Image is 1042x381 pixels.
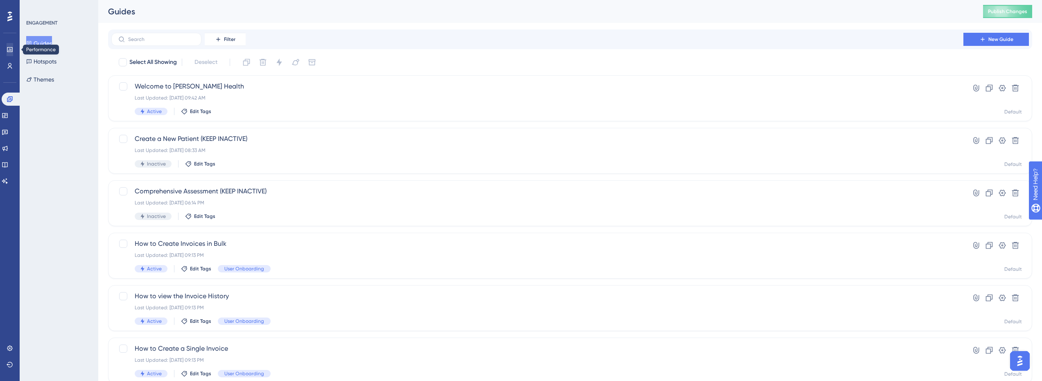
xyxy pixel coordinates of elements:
[1004,318,1022,325] div: Default
[26,54,57,69] button: Hotspots
[983,5,1032,18] button: Publish Changes
[190,108,211,115] span: Edit Tags
[129,57,177,67] span: Select All Showing
[1008,349,1032,373] iframe: UserGuiding AI Assistant Launcher
[26,20,57,26] div: ENGAGEMENT
[988,8,1027,15] span: Publish Changes
[190,370,211,377] span: Edit Tags
[135,82,940,91] span: Welcome to [PERSON_NAME] Health
[1004,109,1022,115] div: Default
[108,6,963,17] div: Guides
[128,36,194,42] input: Search
[135,344,940,354] span: How to Create a Single Invoice
[135,200,940,206] div: Last Updated: [DATE] 06:14 PM
[181,265,211,272] button: Edit Tags
[190,318,211,324] span: Edit Tags
[224,370,264,377] span: User Onboarding
[224,265,264,272] span: User Onboarding
[1004,266,1022,272] div: Default
[224,318,264,324] span: User Onboarding
[194,161,215,167] span: Edit Tags
[135,134,940,144] span: Create a New Patient (KEEP INACTIVE)
[135,304,940,311] div: Last Updated: [DATE] 09:13 PM
[147,108,162,115] span: Active
[185,161,215,167] button: Edit Tags
[205,33,246,46] button: Filter
[181,370,211,377] button: Edit Tags
[1004,161,1022,168] div: Default
[185,213,215,220] button: Edit Tags
[224,36,235,43] span: Filter
[135,252,940,259] div: Last Updated: [DATE] 09:13 PM
[135,147,940,154] div: Last Updated: [DATE] 08:33 AM
[135,239,940,249] span: How to Create Invoices in Bulk
[26,36,52,51] button: Guides
[135,357,940,363] div: Last Updated: [DATE] 09:13 PM
[147,265,162,272] span: Active
[147,370,162,377] span: Active
[26,72,54,87] button: Themes
[963,33,1029,46] button: New Guide
[194,57,217,67] span: Deselect
[135,186,940,196] span: Comprehensive Assessment (KEEP INACTIVE)
[181,318,211,324] button: Edit Tags
[147,318,162,324] span: Active
[147,213,166,220] span: Inactive
[190,265,211,272] span: Edit Tags
[1004,371,1022,377] div: Default
[187,55,225,70] button: Deselect
[19,2,51,12] span: Need Help?
[988,36,1013,43] span: New Guide
[181,108,211,115] button: Edit Tags
[194,213,215,220] span: Edit Tags
[135,95,940,101] div: Last Updated: [DATE] 09:42 AM
[1004,213,1022,220] div: Default
[135,291,940,301] span: How to view the Invoice History
[147,161,166,167] span: Inactive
